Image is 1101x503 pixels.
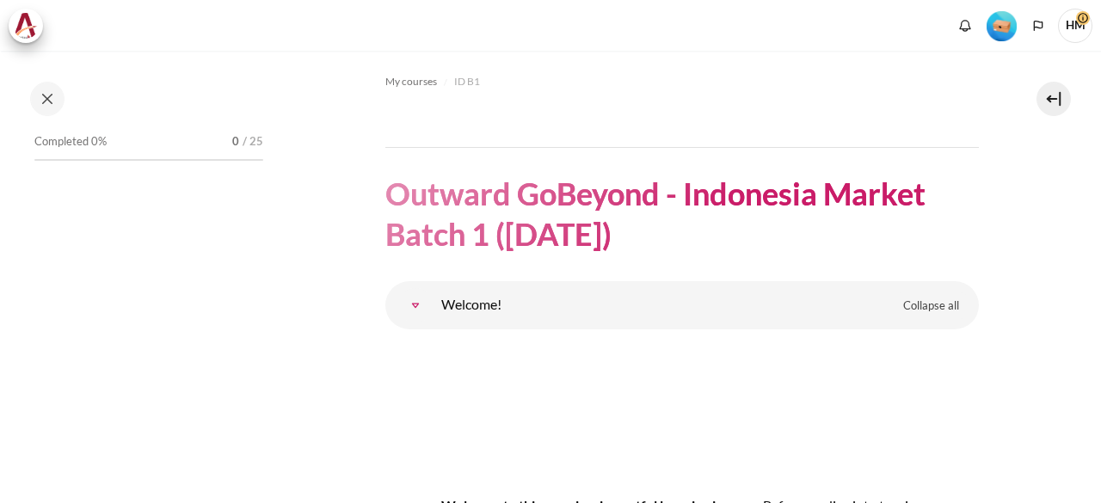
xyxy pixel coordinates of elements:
[454,71,480,92] a: ID B1
[385,174,979,255] h1: Outward GoBeyond - Indonesia Market Batch 1 ([DATE])
[385,74,437,89] span: My courses
[1025,13,1051,39] button: Languages
[385,68,979,95] nav: Navigation bar
[34,130,263,178] a: Completed 0% 0 / 25
[890,291,972,321] a: Collapse all
[454,74,480,89] span: ID B1
[34,133,107,150] span: Completed 0%
[987,11,1017,41] img: Level #1
[952,13,978,39] div: Show notification window with no new notifications
[14,13,38,39] img: Architeck
[9,9,52,43] a: Architeck Architeck
[232,133,239,150] span: 0
[243,133,263,150] span: / 25
[903,298,959,315] span: Collapse all
[398,288,433,322] a: Welcome!
[980,9,1024,41] a: Level #1
[385,71,437,92] a: My courses
[987,9,1017,41] div: Level #1
[1058,9,1092,43] a: User menu
[1058,9,1092,43] span: HM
